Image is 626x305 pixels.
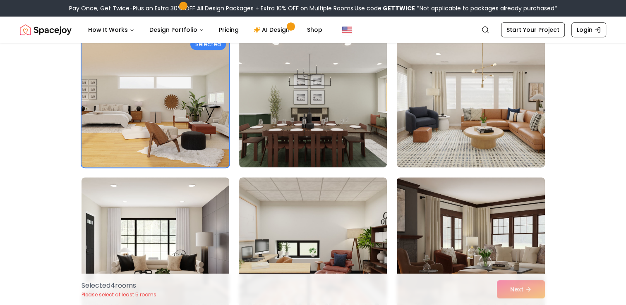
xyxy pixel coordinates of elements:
img: Room room-12 [393,32,548,171]
div: Pay Once, Get Twice-Plus an Extra 30% OFF All Design Packages + Extra 10% OFF on Multiple Rooms. [69,4,557,12]
a: Spacejoy [20,21,72,38]
div: Selected [190,38,226,50]
a: Start Your Project [501,22,565,37]
img: Room room-11 [239,35,387,167]
p: Selected 4 room s [82,281,156,291]
p: Please select at least 5 rooms [82,291,156,298]
img: Room room-10 [82,35,229,167]
img: Spacejoy Logo [20,21,72,38]
b: GETTWICE [383,4,415,12]
button: How It Works [82,21,141,38]
span: Use code: [355,4,415,12]
img: United States [342,25,352,35]
a: Login [571,22,606,37]
span: *Not applicable to packages already purchased* [415,4,557,12]
nav: Main [82,21,329,38]
a: AI Design [247,21,299,38]
nav: Global [20,17,606,43]
button: Design Portfolio [143,21,211,38]
a: Pricing [212,21,245,38]
a: Shop [300,21,329,38]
